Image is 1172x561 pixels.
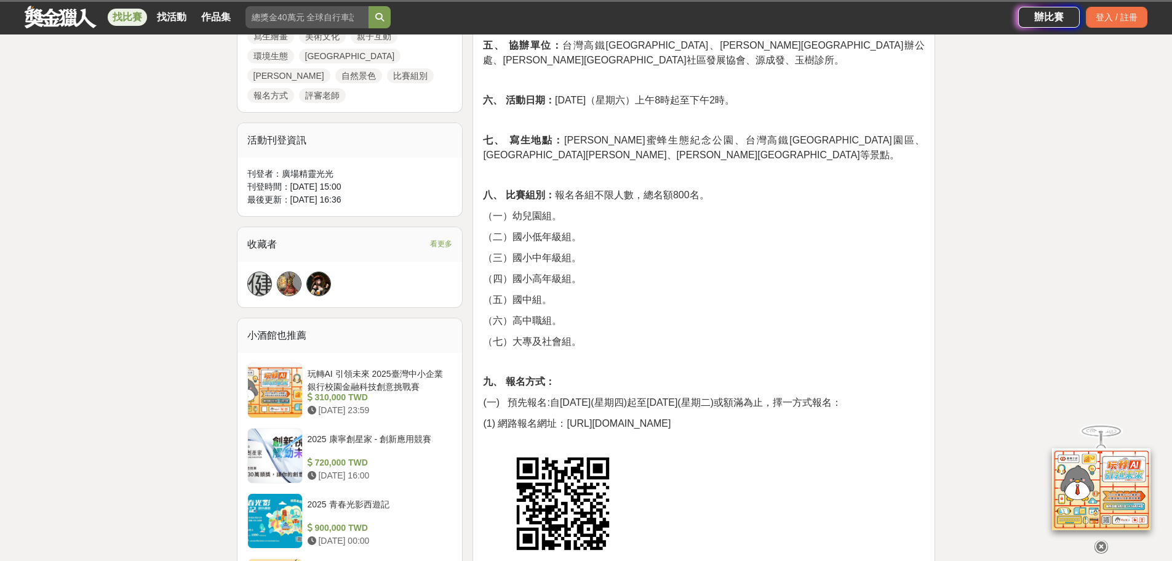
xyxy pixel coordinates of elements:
[483,190,709,200] span: 報名各組不限人數，總名額800名。
[483,315,562,326] span: （六）高中職組。
[247,428,453,483] a: 2025 康寧創星家 - 創新應用競賽 720,000 TWD [DATE] 16:00
[308,522,448,535] div: 900,000 TWD
[1018,7,1080,28] a: 辦比賽
[1052,448,1150,530] img: d2146d9a-e6f6-4337-9592-8cefde37ba6b.png
[299,88,346,103] a: 評審老師
[483,376,554,387] strong: 九、 報名方式：
[483,397,842,408] span: (一) 預先報名:自[DATE](星期四)起至[DATE](星期二)或額滿為止，擇一方式報名：
[247,239,277,249] span: 收藏者
[247,29,294,44] a: 寫生繪畫
[196,9,236,26] a: 作品集
[483,190,554,200] strong: 八、 比賽組別：
[387,68,434,83] a: 比賽組別
[152,9,191,26] a: 找活動
[308,469,448,482] div: [DATE] 16:00
[108,9,147,26] a: 找比賽
[483,211,562,221] span: （一）幼兒園組。
[308,368,448,391] div: 玩轉AI 引領未來 2025臺灣中小企業銀行校園金融科技創意挑戰賽
[247,193,453,206] div: 最後更新： [DATE] 16:36
[277,272,301,296] img: Avatar
[483,95,554,105] strong: 六、 活動日期：
[308,456,448,469] div: 720,000 TWD
[483,95,735,105] span: [DATE]（星期六）上午8時起至下午2時。
[483,294,552,305] span: （五）國中組。
[277,272,301,296] a: Avatar
[237,318,463,353] div: 小酒館也推薦
[483,252,581,263] span: （三）國小中年級組。
[237,123,463,158] div: 活動刊登資訊
[483,232,581,242] span: （二）國小低年級組。
[308,535,448,547] div: [DATE] 00:00
[299,29,346,44] a: 美術文化
[1086,7,1147,28] div: 登入 / 註冊
[247,49,294,63] a: 環境生態
[516,456,610,551] img: 89c4e64e-dc2a-4524-900e-4bf403284df2.png
[247,272,272,296] a: 健
[247,363,453,418] a: 玩轉AI 引領未來 2025臺灣中小企業銀行校園金融科技創意挑戰賽 310,000 TWD [DATE] 23:59
[308,391,448,404] div: 310,000 TWD
[247,180,453,193] div: 刊登時間： [DATE] 15:00
[308,404,448,417] div: [DATE] 23:59
[351,29,397,44] a: 親子互動
[335,68,382,83] a: 自然景色
[307,272,330,296] img: Avatar
[308,433,448,456] div: 2025 康寧創星家 - 創新應用競賽
[308,498,448,522] div: 2025 青春光影西遊記
[483,40,562,50] strong: 五、 協辦單位：
[245,6,369,28] input: 總獎金40萬元 全球自行車設計比賽
[483,135,564,145] strong: 七、 寫生地點：
[247,167,453,180] div: 刊登者： 廣場精靈光光
[483,135,925,160] span: [PERSON_NAME]蜜蜂生態紀念公園、台灣高鐵[GEOGRAPHIC_DATA]園區、[GEOGRAPHIC_DATA][PERSON_NAME]、[PERSON_NAME][GEOGRA...
[430,237,452,251] span: 看更多
[247,88,294,103] a: 報名方式
[306,272,331,296] a: Avatar
[247,493,453,549] a: 2025 青春光影西遊記 900,000 TWD [DATE] 00:00
[299,49,401,63] a: [GEOGRAPHIC_DATA]
[483,336,581,347] span: （七）大專及社會組。
[483,273,581,284] span: （四）國小高年級組。
[483,418,671,429] span: (1) 網路報名網址：[URL][DOMAIN_NAME]
[483,40,925,65] span: 台灣高鐵[GEOGRAPHIC_DATA]、[PERSON_NAME][GEOGRAPHIC_DATA]辦公處、[PERSON_NAME][GEOGRAPHIC_DATA]社區發展協會、源成發、...
[247,68,330,83] a: [PERSON_NAME]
